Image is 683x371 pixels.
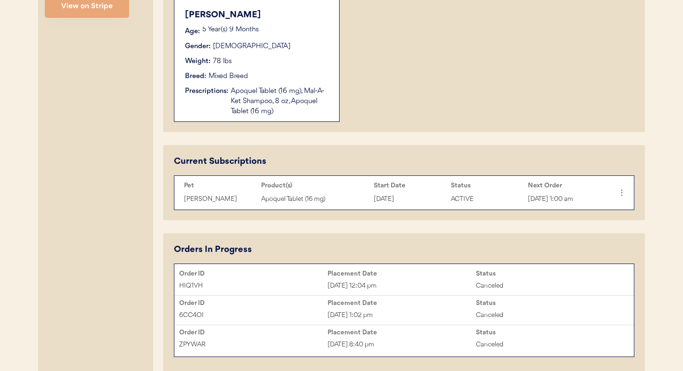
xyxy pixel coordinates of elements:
div: [DATE] 12:04 pm [328,280,476,291]
div: Pet [184,182,256,189]
div: Canceled [476,310,624,321]
div: Order ID [179,329,328,336]
div: [DATE] [374,194,446,205]
div: [PERSON_NAME] [184,194,256,205]
div: 6CC4OI [179,310,328,321]
div: Breed: [185,71,206,81]
div: Status [476,299,624,307]
div: [DEMOGRAPHIC_DATA] [213,41,290,52]
div: Age: [185,26,200,37]
div: Status [476,329,624,336]
div: Start Date [374,182,446,189]
div: Order ID [179,299,328,307]
div: Prescriptions: [185,86,228,96]
div: HIQ1VH [179,280,328,291]
div: Weight: [185,56,210,66]
div: [PERSON_NAME] [185,9,329,22]
div: Orders In Progress [174,243,252,256]
div: Product(s) [261,182,369,189]
div: 78 lbs [213,56,232,66]
div: Status [476,270,624,278]
div: Placement Date [328,270,476,278]
div: Canceled [476,339,624,350]
div: Status [451,182,523,189]
div: Apoquel Tablet (16 mg) [261,194,369,205]
div: Apoquel Tablet (16 mg), Mal-A-Ket Shampoo, 8 oz, Apoquel Tablet (16 mg) [231,86,329,117]
div: ZPYWAR [179,339,328,350]
div: [DATE] 1:02 pm [328,310,476,321]
div: Order ID [179,270,328,278]
p: 5 Year(s) 9 Months [202,26,329,33]
div: Mixed Breed [209,71,248,81]
div: Placement Date [328,299,476,307]
div: [DATE] 8:40 pm [328,339,476,350]
div: Next Order [528,182,600,189]
div: [DATE] 1:00 am [528,194,600,205]
div: ACTIVE [451,194,523,205]
div: Placement Date [328,329,476,336]
div: Current Subscriptions [174,155,266,168]
div: Canceled [476,280,624,291]
div: Gender: [185,41,210,52]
